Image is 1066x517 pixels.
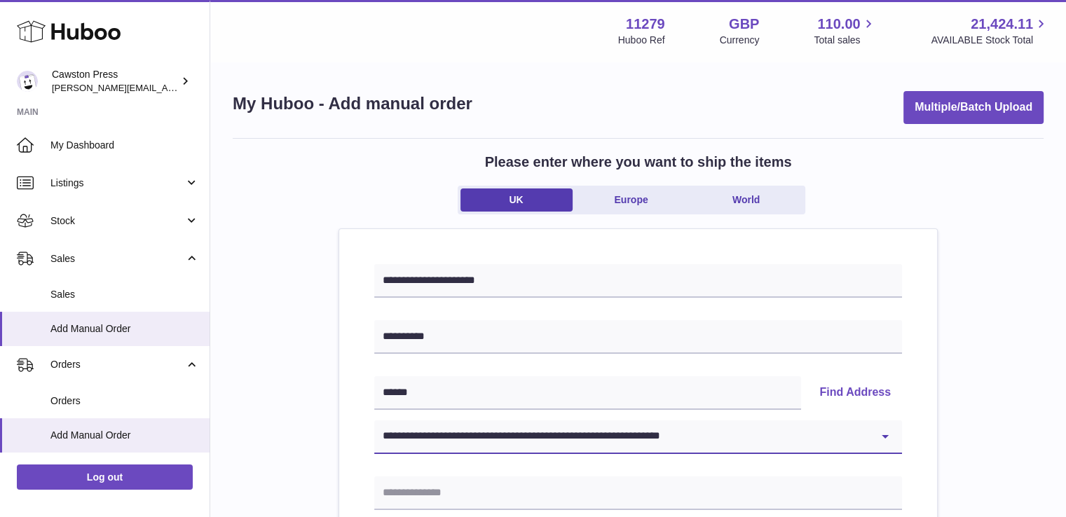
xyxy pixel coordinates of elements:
[971,15,1033,34] span: 21,424.11
[720,34,760,47] div: Currency
[52,68,178,95] div: Cawston Press
[903,91,1044,124] button: Multiple/Batch Upload
[817,15,860,34] span: 110.00
[626,15,665,34] strong: 11279
[931,34,1049,47] span: AVAILABLE Stock Total
[575,188,688,212] a: Europe
[50,288,199,301] span: Sales
[814,15,876,47] a: 110.00 Total sales
[460,188,573,212] a: UK
[50,358,184,371] span: Orders
[931,15,1049,47] a: 21,424.11 AVAILABLE Stock Total
[50,322,199,336] span: Add Manual Order
[50,252,184,266] span: Sales
[690,188,802,212] a: World
[808,376,902,410] button: Find Address
[50,177,184,190] span: Listings
[814,34,876,47] span: Total sales
[485,153,792,172] h2: Please enter where you want to ship the items
[618,34,665,47] div: Huboo Ref
[52,82,356,93] span: [PERSON_NAME][EMAIL_ADDRESS][PERSON_NAME][DOMAIN_NAME]
[729,15,759,34] strong: GBP
[233,92,472,115] h1: My Huboo - Add manual order
[50,429,199,442] span: Add Manual Order
[17,71,38,92] img: thomas.carson@cawstonpress.com
[50,394,199,408] span: Orders
[17,464,193,490] a: Log out
[50,214,184,228] span: Stock
[50,139,199,152] span: My Dashboard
